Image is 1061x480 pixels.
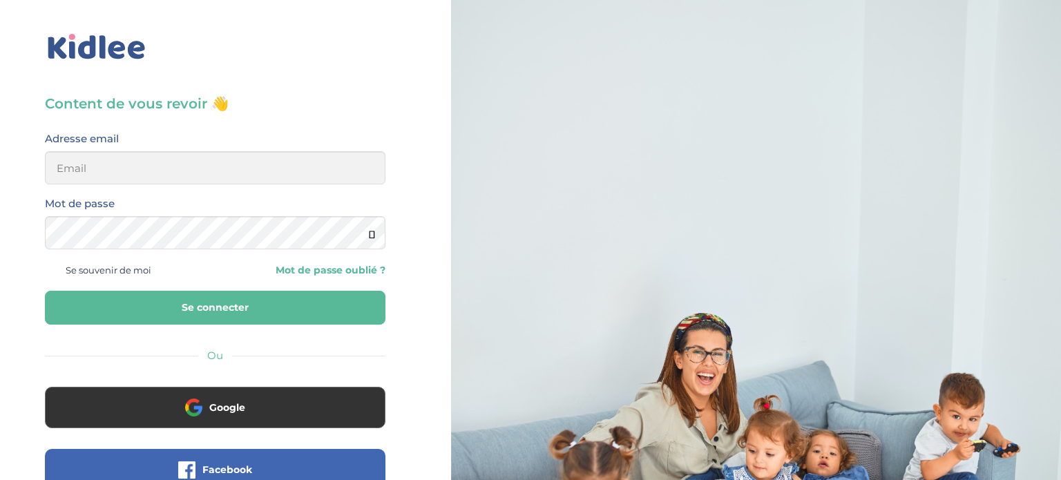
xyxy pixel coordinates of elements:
span: Facebook [202,463,252,477]
a: Google [45,410,385,423]
span: Se souvenir de moi [66,261,151,279]
img: facebook.png [178,461,195,479]
button: Se connecter [45,291,385,325]
a: Mot de passe oublié ? [225,264,385,277]
input: Email [45,151,385,184]
img: logo_kidlee_bleu [45,31,149,63]
span: Google [209,401,245,414]
button: Google [45,387,385,428]
h3: Content de vous revoir 👋 [45,94,385,113]
img: google.png [185,399,202,416]
label: Mot de passe [45,195,115,213]
label: Adresse email [45,130,119,148]
span: Ou [207,349,223,362]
